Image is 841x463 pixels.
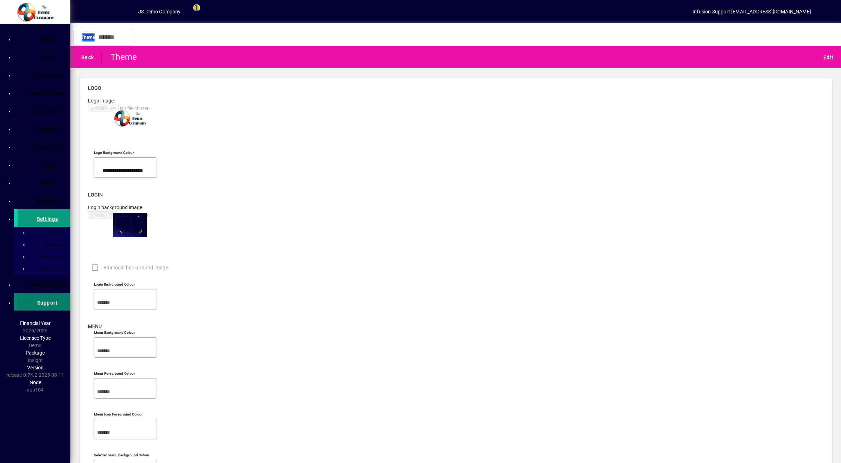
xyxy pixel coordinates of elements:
[32,239,70,251] a: Sessions
[88,85,101,91] span: Logo
[37,198,58,204] span: Reports
[34,144,61,150] span: Financials
[18,191,70,209] a: Reports
[94,150,134,155] mat-label: Logo background colour
[18,293,70,311] a: Support
[18,30,70,47] a: Home
[94,453,150,457] mat-label: Selected menu background colour
[42,55,53,60] span: POS
[33,73,61,78] span: Customers
[40,37,55,42] span: Home
[29,90,65,96] span: Pick and Pack
[14,209,70,227] a: Settings
[18,101,70,119] a: Suppliers
[30,380,41,385] span: Node
[43,230,62,236] span: Users
[41,162,54,168] span: Jobs
[107,51,137,63] div: Theme
[39,242,67,248] span: Sessions
[94,282,135,286] mat-label: Login background colour
[70,51,102,63] app-page-header-button: Back
[76,51,96,63] button: Back
[36,126,59,132] span: Products
[88,98,114,104] label: Logo image
[94,330,135,334] mat-label: Menu background colour
[93,5,116,18] button: Add
[78,51,94,63] span: Back
[693,6,811,17] div: Infusion Support [EMAIL_ADDRESS][DOMAIN_NAME]
[20,335,51,341] span: Licensee Type
[26,350,45,356] span: Package
[32,227,70,239] a: Users
[18,48,70,65] a: POS
[88,192,103,198] span: Login
[820,51,834,63] span: Edit
[28,282,67,288] span: Administration
[116,5,138,18] button: Profile
[37,216,58,222] span: Settings
[18,155,70,173] a: Jobs
[38,254,67,259] span: Migration
[18,65,70,83] a: Customers
[32,263,70,275] a: Report Jobs
[18,173,70,191] a: Staff
[35,266,71,271] span: Report Jobs
[818,1,832,24] a: Knowledge Base
[88,324,102,329] span: Menu
[27,365,44,370] span: Version
[41,180,54,186] span: Staff
[37,300,58,306] span: Support
[818,51,835,63] button: Edit
[18,275,70,293] a: Administration
[18,119,70,137] a: Products
[32,251,70,263] a: Migration
[82,33,95,42] span: Theme
[36,108,59,114] span: Suppliers
[94,412,143,416] mat-label: Menu icon foreground colour
[18,83,70,101] a: Pick and Pack
[20,320,51,326] span: Financial Year
[138,6,181,17] div: JS Demo Company
[94,371,135,375] mat-label: Menu foreground colour
[18,137,70,155] a: Financials
[88,205,142,210] label: Login background image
